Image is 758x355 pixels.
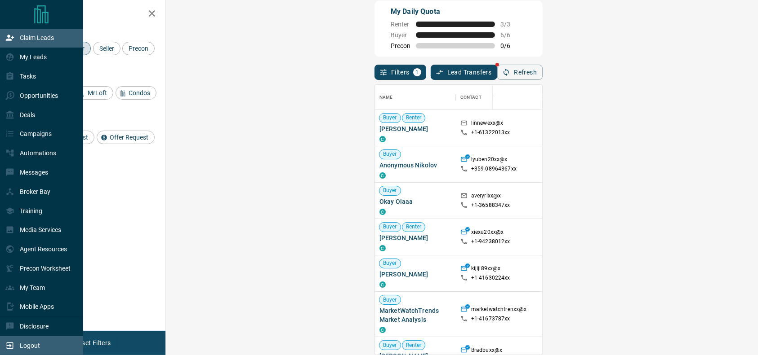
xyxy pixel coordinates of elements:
[471,265,501,274] p: kijiji89xx@x
[471,165,517,173] p: +359- 08964367xx
[379,187,401,194] span: Buyer
[379,245,386,251] div: condos.ca
[471,129,510,136] p: +1- 61322013xx
[122,42,155,55] div: Precon
[375,65,426,80] button: Filters1
[391,21,410,28] span: Renter
[85,89,110,96] span: MrLoft
[75,86,113,100] div: MrLoft
[471,238,510,245] p: +1- 94238012xx
[391,31,410,39] span: Buyer
[379,85,393,110] div: Name
[471,274,510,282] p: +1- 41630224xx
[116,86,156,100] div: Condos
[93,42,120,55] div: Seller
[414,69,420,75] span: 1
[379,281,386,288] div: condos.ca
[125,45,152,52] span: Precon
[402,114,425,122] span: Renter
[29,9,156,20] h2: Filters
[431,65,498,80] button: Lead Transfers
[379,114,401,122] span: Buyer
[379,327,386,333] div: condos.ca
[471,228,504,238] p: xiexu20xx@x
[379,172,386,179] div: condos.ca
[456,85,528,110] div: Contact
[500,21,520,28] span: 3 / 3
[379,233,451,242] span: [PERSON_NAME]
[471,306,526,315] p: marketwatchtrenxx@x
[379,136,386,142] div: condos.ca
[379,197,451,206] span: Okay Olaaa
[402,223,425,231] span: Renter
[379,259,401,267] span: Buyer
[379,209,386,215] div: condos.ca
[391,6,520,17] p: My Daily Quota
[460,85,482,110] div: Contact
[97,131,155,144] div: Offer Request
[379,124,451,133] span: [PERSON_NAME]
[379,150,401,158] span: Buyer
[471,192,501,202] p: averyrixx@x
[379,161,451,170] span: Anonymous Nikolov
[471,315,510,323] p: +1- 41673787xx
[379,223,401,231] span: Buyer
[379,306,451,324] span: MarketWatchTrends Market Analysis
[471,119,503,129] p: linnewexx@x
[125,89,153,96] span: Condos
[500,31,520,39] span: 6 / 6
[379,270,451,279] span: [PERSON_NAME]
[391,42,410,49] span: Precon
[500,42,520,49] span: 0 / 6
[107,134,152,141] span: Offer Request
[471,202,510,209] p: +1- 36588347xx
[497,65,543,80] button: Refresh
[402,342,425,349] span: Renter
[96,45,117,52] span: Seller
[375,85,456,110] div: Name
[471,156,508,165] p: lyuben20xx@x
[379,342,401,349] span: Buyer
[379,296,401,304] span: Buyer
[68,335,116,351] button: Reset Filters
